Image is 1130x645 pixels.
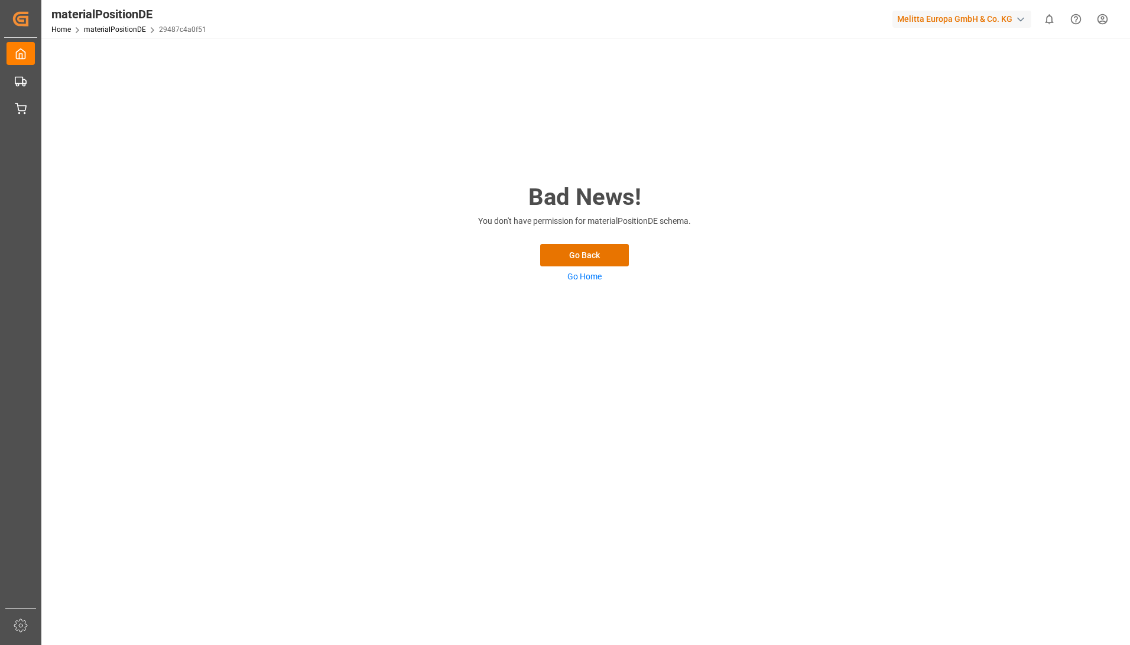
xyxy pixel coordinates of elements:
[892,11,1031,28] div: Melitta Europa GmbH & Co. KG
[892,8,1036,30] button: Melitta Europa GmbH & Co. KG
[51,25,71,34] a: Home
[51,5,206,23] div: materialPositionDE
[567,272,602,281] a: Go Home
[466,215,703,227] p: You don't have permission for materialPositionDE schema.
[540,244,629,266] button: Go Back
[466,180,703,215] h2: Bad News!
[1036,6,1063,32] button: show 0 new notifications
[84,25,146,34] a: materialPositionDE
[1063,6,1089,32] button: Help Center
